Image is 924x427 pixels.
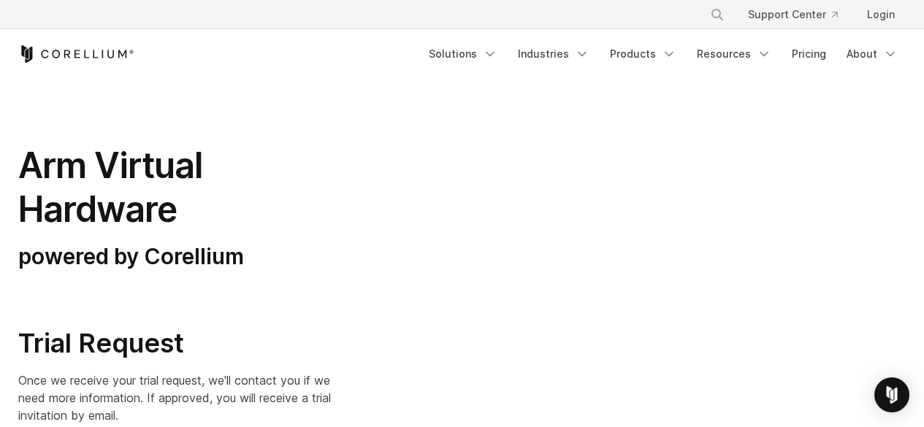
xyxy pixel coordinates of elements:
[601,41,685,67] a: Products
[874,377,909,412] div: Open Intercom Messenger
[838,41,906,67] a: About
[736,1,849,28] a: Support Center
[18,373,331,423] span: Once we receive your trial request, we'll contact you if we need more information. If approved, y...
[420,41,506,67] a: Solutions
[18,144,336,231] h1: Arm Virtual Hardware
[688,41,780,67] a: Resources
[18,327,336,360] h2: Trial Request
[704,1,730,28] button: Search
[855,1,906,28] a: Login
[420,41,906,67] div: Navigation Menu
[783,41,835,67] a: Pricing
[692,1,906,28] div: Navigation Menu
[509,41,598,67] a: Industries
[18,243,336,271] h3: powered by Corellium
[18,45,134,63] a: Corellium Home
